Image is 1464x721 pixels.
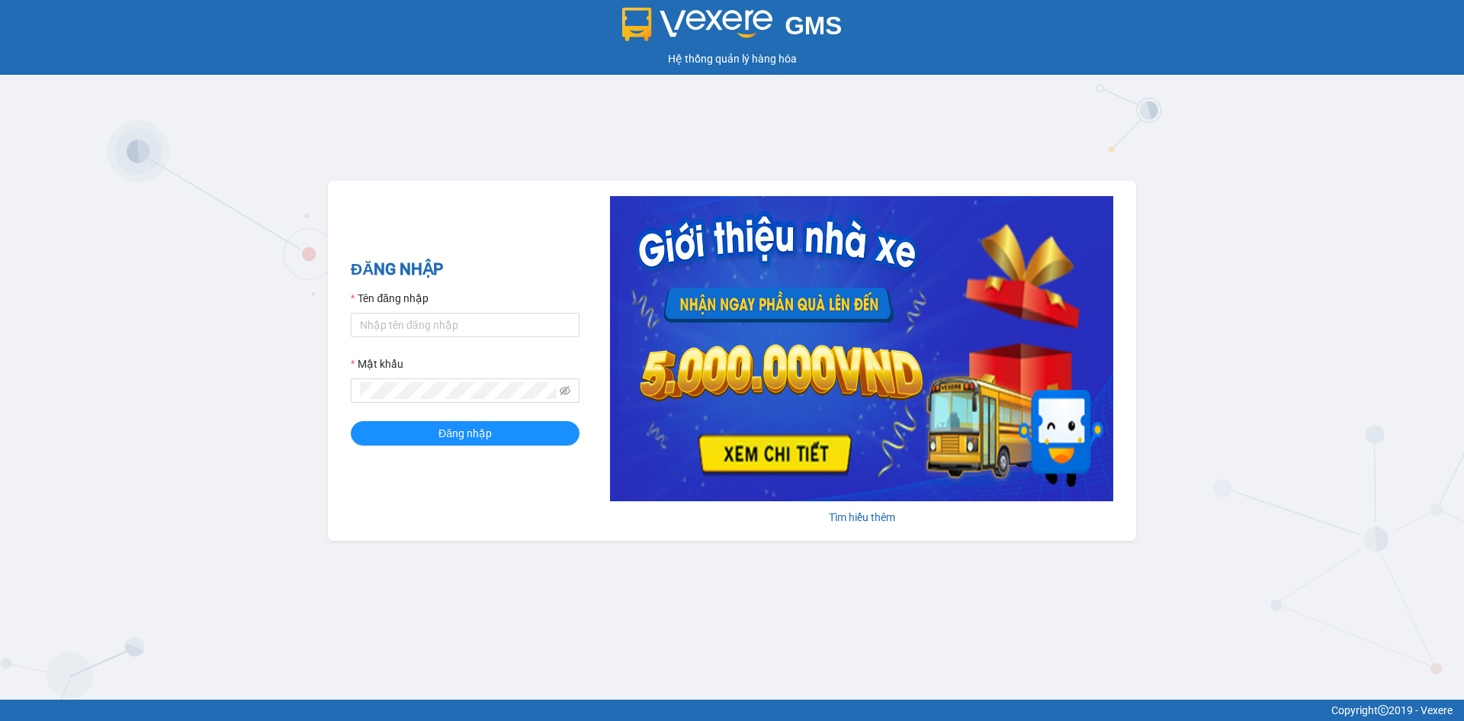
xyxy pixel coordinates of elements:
button: Đăng nhập [351,421,579,446]
div: Copyright 2019 - Vexere [11,702,1453,719]
label: Tên đăng nhập [351,290,429,307]
label: Mật khẩu [351,356,403,372]
span: eye-invisible [560,385,570,396]
div: Hệ thống quản lý hàng hóa [4,50,1460,67]
a: GMS [622,23,843,35]
input: Mật khẩu [360,382,557,399]
span: GMS [785,11,842,40]
input: Tên đăng nhập [351,313,579,337]
img: logo 2 [622,8,773,41]
span: Đăng nhập [438,425,492,442]
h2: ĐĂNG NHẬP [351,257,579,282]
img: banner-0 [610,196,1113,501]
div: Tìm hiểu thêm [610,509,1113,526]
span: copyright [1378,705,1389,716]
